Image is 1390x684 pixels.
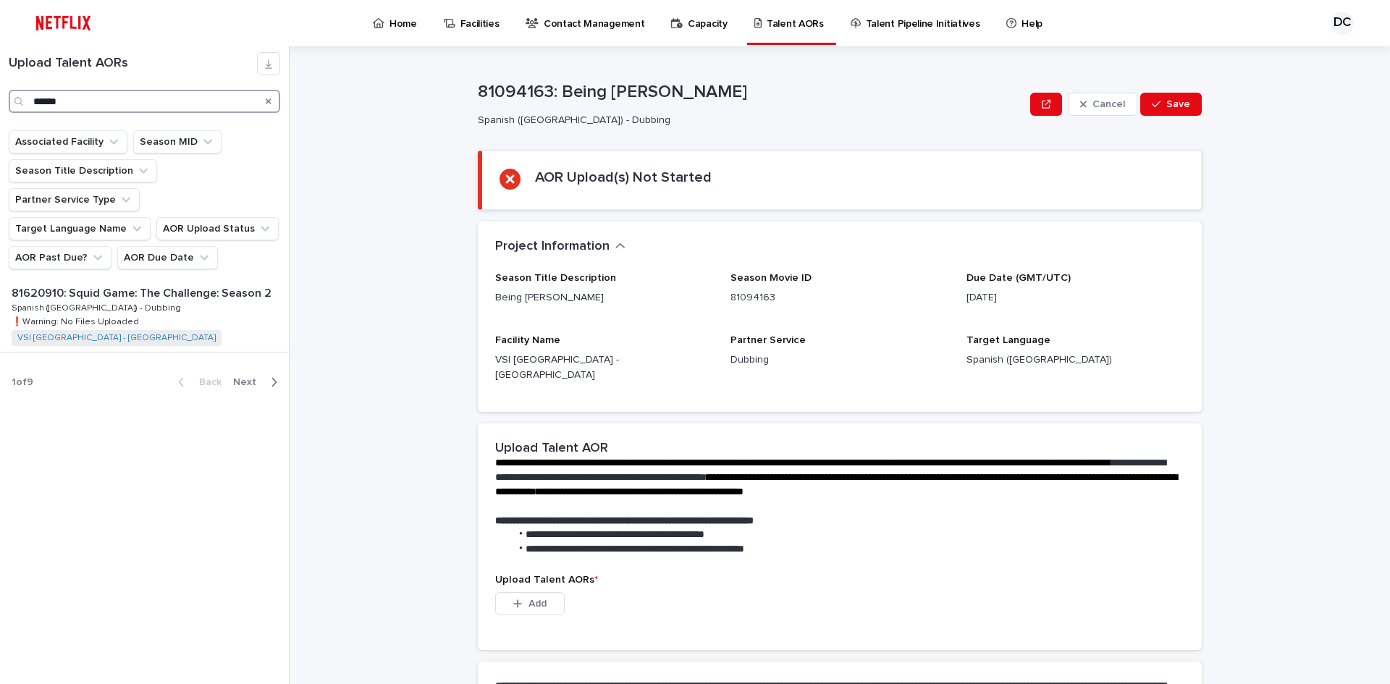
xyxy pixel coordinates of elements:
span: Upload Talent AORs [495,575,598,585]
p: 81620910: Squid Game: The Challenge: Season 2 [12,284,274,300]
button: Season MID [133,130,222,153]
button: Target Language Name [9,217,151,240]
p: [DATE] [966,290,1184,305]
span: Partner Service [730,335,806,345]
span: Target Language [966,335,1050,345]
h2: Upload Talent AOR [495,441,608,457]
button: Add [495,592,565,615]
button: Partner Service Type [9,188,140,211]
p: Being [PERSON_NAME] [495,290,713,305]
button: Season Title Description [9,159,157,182]
p: Spanish ([GEOGRAPHIC_DATA]) - Dubbing [12,300,184,313]
button: Cancel [1068,93,1137,116]
button: Back [167,376,227,389]
span: Season Title Description [495,273,616,283]
button: AOR Past Due? [9,246,111,269]
p: 81094163 [730,290,948,305]
p: ❗️Warning: No Files Uploaded [12,314,142,327]
a: VSI [GEOGRAPHIC_DATA] - [GEOGRAPHIC_DATA] [17,333,216,343]
h1: Upload Talent AORs [9,56,257,72]
button: Next [227,376,289,389]
span: Add [528,599,547,609]
p: Spanish ([GEOGRAPHIC_DATA]) - Dubbing [478,114,1019,127]
h2: AOR Upload(s) Not Started [535,169,712,186]
input: Search [9,90,280,113]
span: Save [1166,99,1190,109]
button: Save [1140,93,1202,116]
span: Back [190,377,222,387]
span: Cancel [1092,99,1125,109]
button: Project Information [495,239,625,255]
p: Dubbing [730,352,948,368]
p: VSI [GEOGRAPHIC_DATA] - [GEOGRAPHIC_DATA] [495,352,713,383]
button: AOR Upload Status [156,217,279,240]
span: Due Date (GMT/UTC) [966,273,1071,283]
button: Associated Facility [9,130,127,153]
button: AOR Due Date [117,246,218,269]
div: DC [1331,12,1354,35]
span: Facility Name [495,335,560,345]
p: 81094163: Being [PERSON_NAME] [478,82,1024,103]
p: Spanish ([GEOGRAPHIC_DATA]) [966,352,1184,368]
span: Next [233,377,265,387]
h2: Project Information [495,239,610,255]
img: ifQbXi3ZQGMSEF7WDB7W [29,9,98,38]
span: Season Movie ID [730,273,812,283]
